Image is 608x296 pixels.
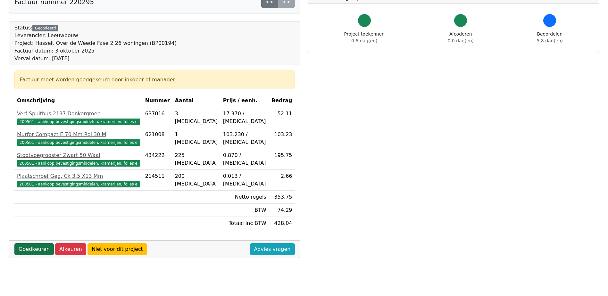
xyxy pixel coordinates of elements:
a: Verf Spuitbus 2137 Donkergroen200501 - aankoop bevestigingsmiddelen, kramerijen, folies e [17,110,140,125]
th: Omschrijving [14,94,143,107]
td: 353.75 [269,191,295,204]
td: 637016 [143,107,172,128]
div: 0.013 / [MEDICAL_DATA] [223,172,266,188]
div: 103.230 / [MEDICAL_DATA] [223,131,266,146]
div: Afcoderen [448,31,474,44]
div: Factuur datum: 3 oktober 2025 [14,47,177,55]
div: Stootvoegrooster Zwart 50 Waal [17,152,140,159]
td: Netto regels [221,191,269,204]
div: 200 [MEDICAL_DATA] [175,172,218,188]
td: 621008 [143,128,172,149]
a: Niet voor dit project [87,243,147,255]
th: Aantal [172,94,221,107]
a: Advies vragen [250,243,295,255]
td: 2.66 [269,170,295,191]
span: 0.0 dag(en) [448,38,474,43]
td: Totaal inc BTW [221,217,269,230]
a: Murfor Compact E 70 Mm Rol 30 M200501 - aankoop bevestigingsmiddelen, kramerijen, folies e [17,131,140,146]
td: 52.11 [269,107,295,128]
span: 200501 - aankoop bevestigingsmiddelen, kramerijen, folies e [17,160,140,167]
td: 434222 [143,149,172,170]
span: 200501 - aankoop bevestigingsmiddelen, kramerijen, folies e [17,139,140,146]
div: 1 [MEDICAL_DATA] [175,131,218,146]
div: 17.370 / [MEDICAL_DATA] [223,110,266,125]
a: Stootvoegrooster Zwart 50 Waal200501 - aankoop bevestigingsmiddelen, kramerijen, folies e [17,152,140,167]
a: Plaatschroef Geg. Ck 3.5 X13 Mm200501 - aankoop bevestigingsmiddelen, kramerijen, folies e [17,172,140,188]
span: 200501 - aankoop bevestigingsmiddelen, kramerijen, folies e [17,119,140,125]
span: 5.8 dag(en) [537,38,563,43]
td: BTW [221,204,269,217]
th: Prijs / eenh. [221,94,269,107]
a: Goedkeuren [14,243,54,255]
div: Murfor Compact E 70 Mm Rol 30 M [17,131,140,138]
div: Plaatschroef Geg. Ck 3.5 X13 Mm [17,172,140,180]
td: 214511 [143,170,172,191]
div: Status: [14,24,177,62]
th: Bedrag [269,94,295,107]
span: 0.6 dag(en) [351,38,377,43]
div: Project toekennen [344,31,385,44]
div: Leverancier: Leeuwbouw [14,32,177,39]
div: 225 [MEDICAL_DATA] [175,152,218,167]
span: 200501 - aankoop bevestigingsmiddelen, kramerijen, folies e [17,181,140,187]
td: 103.23 [269,128,295,149]
div: 3 [MEDICAL_DATA] [175,110,218,125]
th: Nummer [143,94,172,107]
td: 74.29 [269,204,295,217]
div: Beoordelen [537,31,563,44]
a: Afkeuren [55,243,86,255]
td: 195.75 [269,149,295,170]
div: Project: Hasselt Over de Weede Fase 2 26 woningen (BP00194) [14,39,177,47]
div: Factuur moet worden goedgekeurd door inkoper of manager. [20,76,289,84]
div: 0.870 / [MEDICAL_DATA] [223,152,266,167]
div: Verf Spuitbus 2137 Donkergroen [17,110,140,118]
div: Verval datum: [DATE] [14,55,177,62]
td: 428.04 [269,217,295,230]
div: Gecodeerd [32,25,58,31]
